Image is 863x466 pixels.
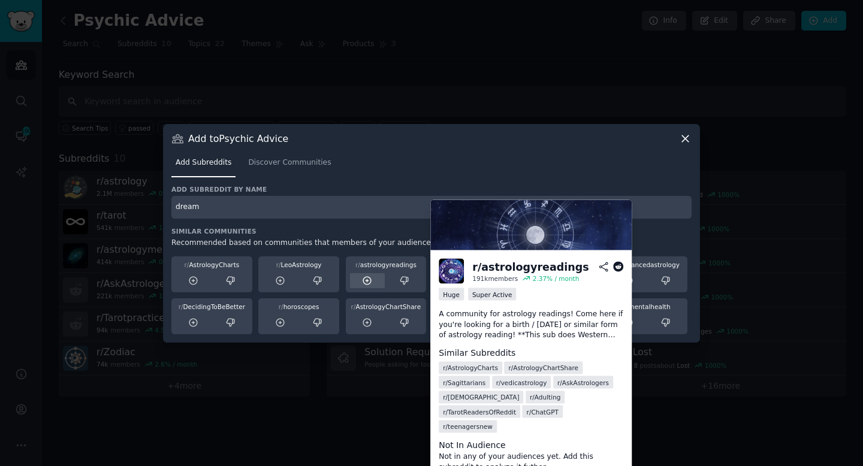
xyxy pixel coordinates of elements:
[351,303,356,310] span: r/
[248,158,331,168] span: Discover Communities
[496,378,547,386] span: r/ vedicastrology
[279,303,283,310] span: r/
[611,302,683,311] div: mentalhealth
[557,378,609,386] span: r/ AskAstrologers
[439,309,623,341] p: A community for astrology readings! Come here if you're looking for a birth / [DATE] or similar f...
[430,200,632,250] img: Astrology Readings
[185,261,189,268] span: r/
[443,364,498,372] span: r/ AstrologyCharts
[171,196,692,219] input: Enter subreddit name and press enter
[468,288,517,301] div: Super Active
[262,261,335,269] div: LeoAstrology
[527,407,559,416] span: r/ ChatGPT
[276,261,281,268] span: r/
[439,288,464,301] div: Huge
[443,407,516,416] span: r/ TarotReadersOfReddit
[262,302,335,311] div: horoscopes
[443,422,493,431] span: r/ teenagersnew
[171,153,236,178] a: Add Subreddits
[508,364,578,372] span: r/ AstrologyChartShare
[530,393,560,401] span: r/ Adulting
[188,132,288,145] h3: Add to Psychic Advice
[171,227,692,235] h3: Similar Communities
[179,303,183,310] span: r/
[350,302,423,311] div: AstrologyChartShare
[176,261,248,269] div: AstrologyCharts
[176,302,248,311] div: DecidingToBeBetter
[439,347,623,359] dt: Similar Subreddits
[355,261,360,268] span: r/
[171,238,692,249] div: Recommended based on communities that members of your audience also participate in.
[611,261,683,269] div: Advancedastrology
[171,185,692,193] h3: Add subreddit by name
[350,261,423,269] div: astrologyreadings
[439,259,464,284] img: astrologyreadings
[472,274,518,283] div: 191k members
[244,153,335,178] a: Discover Communities
[439,439,623,452] dt: Not In Audience
[533,274,580,283] div: 2.37 % / month
[443,378,485,386] span: r/ Sagittarians
[472,259,589,274] div: r/ astrologyreadings
[176,158,231,168] span: Add Subreddits
[443,393,519,401] span: r/ [DEMOGRAPHIC_DATA]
